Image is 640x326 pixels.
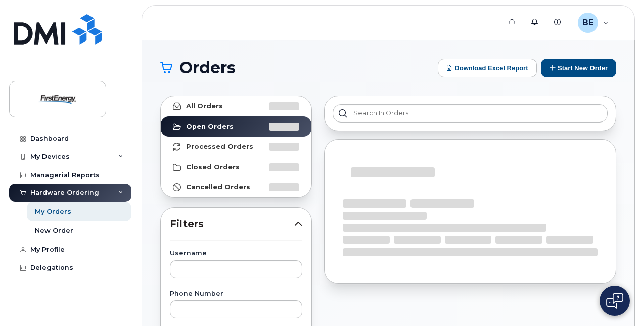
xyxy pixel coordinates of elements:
[161,96,311,116] a: All Orders
[179,60,236,75] span: Orders
[161,137,311,157] a: Processed Orders
[161,177,311,197] a: Cancelled Orders
[161,157,311,177] a: Closed Orders
[541,59,616,77] button: Start New Order
[161,116,311,137] a: Open Orders
[186,102,223,110] strong: All Orders
[170,291,302,297] label: Phone Number
[170,217,294,231] span: Filters
[186,163,240,171] strong: Closed Orders
[438,59,537,77] button: Download Excel Report
[186,183,250,191] strong: Cancelled Orders
[333,104,608,123] input: Search in orders
[170,250,302,257] label: Username
[186,143,253,151] strong: Processed Orders
[186,123,234,131] strong: Open Orders
[606,293,623,309] img: Open chat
